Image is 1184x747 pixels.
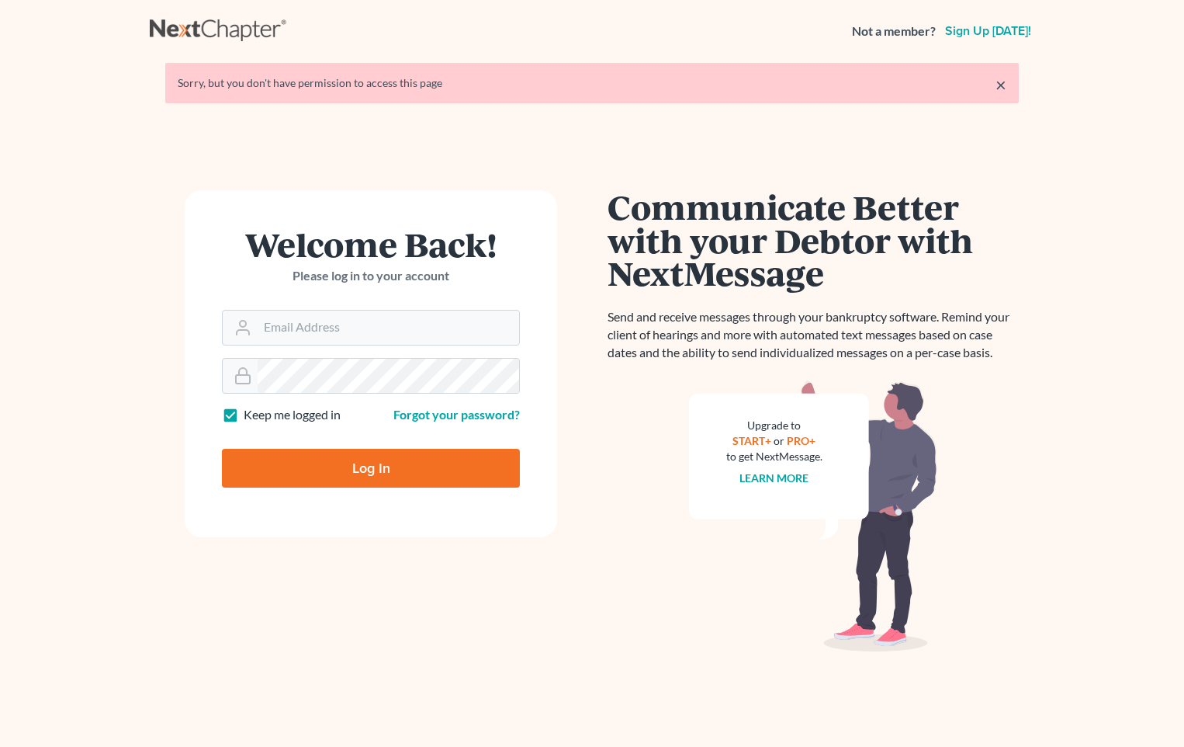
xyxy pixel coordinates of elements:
[995,75,1006,94] a: ×
[774,434,785,447] span: or
[393,407,520,422] a: Forgot your password?
[222,228,520,261] h1: Welcome Back!
[258,311,519,345] input: Email Address
[740,471,809,485] a: Learn more
[852,23,936,40] strong: Not a member?
[726,449,822,464] div: to get NextMessage.
[608,190,1019,290] h1: Communicate Better with your Debtor with NextMessage
[222,449,520,488] input: Log In
[689,380,937,652] img: nextmessage_bg-59042aed3d76b12b5cd301f8e5b87938c9018125f34e5fa2b7a6b67550977c72.svg
[222,267,520,285] p: Please log in to your account
[608,308,1019,362] p: Send and receive messages through your bankruptcy software. Remind your client of hearings and mo...
[726,418,822,433] div: Upgrade to
[178,75,1006,91] div: Sorry, but you don't have permission to access this page
[244,406,341,424] label: Keep me logged in
[733,434,772,447] a: START+
[942,25,1034,37] a: Sign up [DATE]!
[788,434,816,447] a: PRO+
